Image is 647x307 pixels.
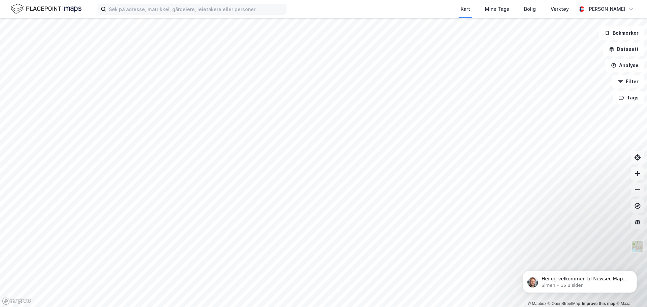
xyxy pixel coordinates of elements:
[582,301,615,306] a: Improve this map
[613,91,644,104] button: Tags
[11,3,82,15] img: logo.f888ab2527a4732fd821a326f86c7f29.svg
[605,59,644,72] button: Analyse
[603,42,644,56] button: Datasett
[512,256,647,304] iframe: Intercom notifications melding
[485,5,509,13] div: Mine Tags
[461,5,470,13] div: Kart
[612,75,644,88] button: Filter
[524,5,536,13] div: Bolig
[551,5,569,13] div: Verktøy
[599,26,644,40] button: Bokmerker
[528,301,546,306] a: Mapbox
[631,240,644,253] img: Z
[2,297,32,305] a: Mapbox homepage
[106,4,286,14] input: Søk på adresse, matrikkel, gårdeiere, leietakere eller personer
[587,5,625,13] div: [PERSON_NAME]
[548,301,580,306] a: OpenStreetMap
